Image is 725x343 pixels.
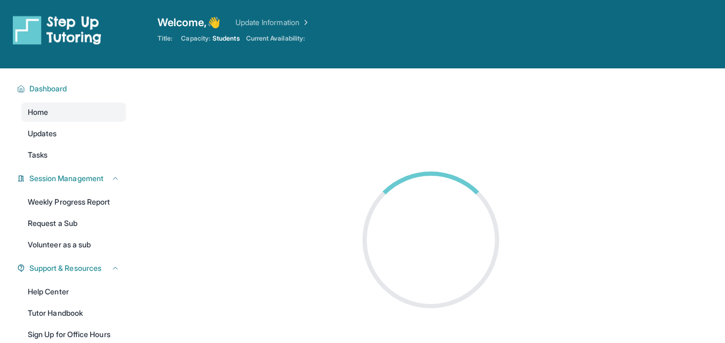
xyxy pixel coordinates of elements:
[13,15,101,45] img: logo
[212,34,240,43] span: Students
[157,15,220,30] span: Welcome, 👋
[21,124,126,143] a: Updates
[181,34,210,43] span: Capacity:
[25,83,120,94] button: Dashboard
[21,214,126,233] a: Request a Sub
[300,17,310,28] img: Chevron Right
[21,192,126,212] a: Weekly Progress Report
[21,303,126,323] a: Tutor Handbook
[29,83,67,94] span: Dashboard
[246,34,305,43] span: Current Availability:
[29,263,101,274] span: Support & Resources
[25,173,120,184] button: Session Management
[28,128,57,139] span: Updates
[25,263,120,274] button: Support & Resources
[21,282,126,301] a: Help Center
[29,173,104,184] span: Session Management
[28,107,48,118] span: Home
[235,17,310,28] a: Update Information
[21,145,126,165] a: Tasks
[28,150,48,160] span: Tasks
[157,34,172,43] span: Title:
[21,103,126,122] a: Home
[21,235,126,254] a: Volunteer as a sub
